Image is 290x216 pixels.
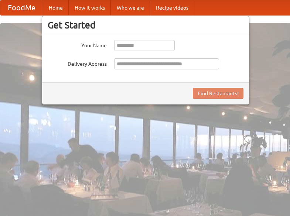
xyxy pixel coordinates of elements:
[193,88,243,99] button: Find Restaurants!
[0,0,43,15] a: FoodMe
[111,0,150,15] a: Who we are
[48,20,243,31] h3: Get Started
[48,58,107,68] label: Delivery Address
[48,40,107,49] label: Your Name
[69,0,111,15] a: How it works
[150,0,194,15] a: Recipe videos
[43,0,69,15] a: Home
